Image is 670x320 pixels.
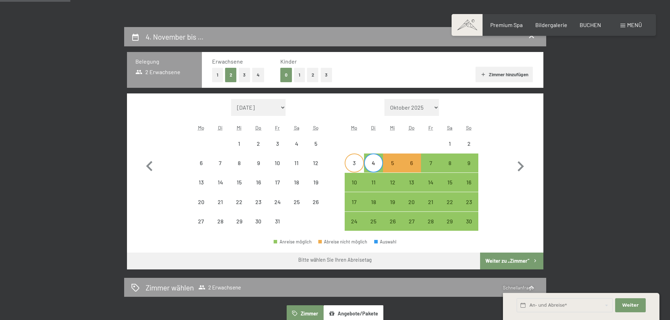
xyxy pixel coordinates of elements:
div: Abreise möglich [459,212,478,231]
div: 22 [230,199,248,217]
div: Abreise nicht möglich [268,212,287,231]
div: 31 [269,218,286,236]
div: Sun Nov 30 2025 [459,212,478,231]
div: 10 [345,179,363,197]
div: Thu Oct 23 2025 [249,192,268,211]
div: Abreise möglich [383,173,402,192]
div: Abreise nicht möglich [230,154,249,172]
button: 2 [307,68,319,82]
div: 2 [460,141,478,158]
div: 13 [403,179,420,197]
button: Zimmer hinzufügen [476,67,533,82]
button: 3 [239,68,250,82]
div: 2 [250,141,267,158]
button: 3 [321,68,332,82]
div: 29 [441,218,459,236]
div: 20 [192,199,210,217]
div: 7 [211,160,229,178]
div: Abreise möglich [421,192,440,211]
div: 5 [307,141,324,158]
div: Sat Nov 22 2025 [440,192,459,211]
span: Weiter [622,302,639,308]
div: 18 [288,179,305,197]
div: Tue Nov 04 2025 [364,154,383,172]
div: 21 [211,199,229,217]
div: Sat Nov 08 2025 [440,154,459,172]
div: 27 [192,218,210,236]
div: Thu Nov 27 2025 [402,212,421,231]
div: Abreise nicht möglich [249,212,268,231]
div: 11 [288,160,305,178]
div: Abreise möglich [383,212,402,231]
abbr: Sonntag [313,125,319,131]
div: 28 [422,218,439,236]
div: Mon Oct 27 2025 [192,212,211,231]
div: 4 [365,160,382,178]
div: Abreise möglich [421,154,440,172]
div: Sat Nov 15 2025 [440,173,459,192]
div: Fri Oct 24 2025 [268,192,287,211]
div: Abreise nicht möglich [211,212,230,231]
div: Abreise nicht möglich [230,134,249,153]
div: Mon Nov 24 2025 [345,212,364,231]
div: Abreise nicht möglich [249,154,268,172]
div: Abreise nicht möglich [211,154,230,172]
div: Sun Nov 09 2025 [459,154,478,172]
div: 30 [250,218,267,236]
div: Abreise nicht möglich [287,154,306,172]
div: Sat Nov 01 2025 [440,134,459,153]
div: 16 [460,179,478,197]
div: Abreise nicht möglich [318,240,368,244]
div: 23 [250,199,267,217]
span: Kinder [280,58,297,65]
div: Sat Oct 04 2025 [287,134,306,153]
div: 8 [441,160,459,178]
div: Abreise möglich [459,173,478,192]
abbr: Montag [351,125,357,131]
div: Abreise nicht möglich, da die Mindestaufenthaltsdauer nicht erfüllt wird [402,154,421,172]
div: Fri Nov 28 2025 [421,212,440,231]
div: Sun Oct 26 2025 [306,192,325,211]
div: Thu Oct 09 2025 [249,154,268,172]
abbr: Mittwoch [237,125,242,131]
div: 21 [422,199,439,217]
div: Abreise nicht möglich [230,173,249,192]
div: Abreise nicht möglich [249,134,268,153]
div: 3 [345,160,363,178]
div: 19 [384,199,401,217]
div: Abreise möglich [345,173,364,192]
h3: Belegung [135,58,193,65]
div: Abreise nicht möglich [211,173,230,192]
div: Tue Oct 14 2025 [211,173,230,192]
a: BUCHEN [580,21,601,28]
abbr: Samstag [294,125,299,131]
div: Tue Oct 28 2025 [211,212,230,231]
a: Bildergalerie [535,21,567,28]
div: Sat Oct 18 2025 [287,173,306,192]
div: Abreise nicht möglich [268,173,287,192]
div: Abreise möglich [345,192,364,211]
span: Premium Spa [490,21,523,28]
div: Tue Nov 11 2025 [364,173,383,192]
div: 18 [365,199,382,217]
div: 28 [211,218,229,236]
abbr: Donnerstag [409,125,415,131]
div: Abreise möglich [345,212,364,231]
div: 17 [269,179,286,197]
div: 26 [307,199,324,217]
div: Sat Oct 25 2025 [287,192,306,211]
div: Sun Nov 23 2025 [459,192,478,211]
div: Abreise nicht möglich [230,212,249,231]
div: 6 [403,160,420,178]
abbr: Donnerstag [255,125,261,131]
div: 8 [230,160,248,178]
div: Fri Nov 21 2025 [421,192,440,211]
div: Abreise nicht möglich [345,154,364,172]
div: Mon Oct 20 2025 [192,192,211,211]
div: Mon Oct 06 2025 [192,154,211,172]
div: 13 [192,179,210,197]
div: Abreise nicht möglich [268,154,287,172]
div: 26 [384,218,401,236]
div: Abreise nicht möglich [306,154,325,172]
